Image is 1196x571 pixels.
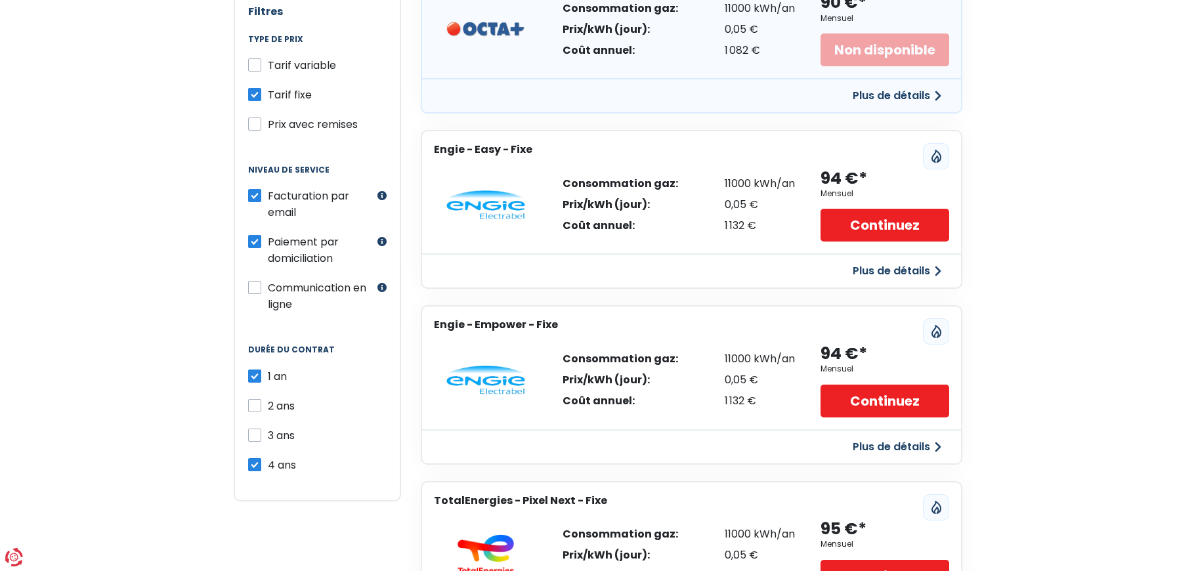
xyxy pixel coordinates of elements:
[434,494,607,507] h3: TotalEnergies - Pixel Next - Fixe
[446,22,525,37] img: Octa
[845,84,949,108] button: Plus de détails
[725,221,795,231] div: 1 132 €
[563,550,678,560] div: Prix/kWh (jour):
[248,35,387,57] legend: Type de prix
[268,117,358,132] span: Prix avec remises
[563,529,678,539] div: Consommation gaz:
[725,45,795,56] div: 1 082 €
[845,259,949,283] button: Plus de détails
[821,33,949,66] div: Non disponible
[268,87,312,102] span: Tarif fixe
[434,143,532,156] h3: Engie - Easy - Fixe
[248,5,387,18] h2: Filtres
[248,345,387,368] legend: Durée du contrat
[725,396,795,406] div: 1 132 €
[268,457,296,473] span: 4 ans
[821,168,867,190] div: 94 €*
[563,45,678,56] div: Coût annuel:
[725,179,795,189] div: 11000 kWh/an
[725,529,795,539] div: 11000 kWh/an
[725,550,795,560] div: 0,05 €
[821,518,866,540] div: 95 €*
[821,539,853,549] div: Mensuel
[446,366,525,394] img: Engie
[268,428,295,443] span: 3 ans
[821,189,853,198] div: Mensuel
[563,375,678,385] div: Prix/kWh (jour):
[821,14,853,23] div: Mensuel
[563,3,678,14] div: Consommation gaz:
[821,343,867,365] div: 94 €*
[563,200,678,210] div: Prix/kWh (jour):
[725,3,795,14] div: 11000 kWh/an
[268,280,374,312] label: Communication en ligne
[725,24,795,35] div: 0,05 €
[725,200,795,210] div: 0,05 €
[821,385,949,417] a: Continuez
[563,221,678,231] div: Coût annuel:
[563,396,678,406] div: Coût annuel:
[563,354,678,364] div: Consommation gaz:
[821,209,949,242] a: Continuez
[446,190,525,219] img: Engie
[268,369,287,384] span: 1 an
[268,398,295,413] span: 2 ans
[845,435,949,459] button: Plus de détails
[821,364,853,373] div: Mensuel
[725,375,795,385] div: 0,05 €
[563,24,678,35] div: Prix/kWh (jour):
[725,354,795,364] div: 11000 kWh/an
[434,318,558,331] h3: Engie - Empower - Fixe
[248,165,387,188] legend: Niveau de service
[268,188,374,221] label: Facturation par email
[563,179,678,189] div: Consommation gaz:
[268,234,374,266] label: Paiement par domiciliation
[268,58,336,73] span: Tarif variable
